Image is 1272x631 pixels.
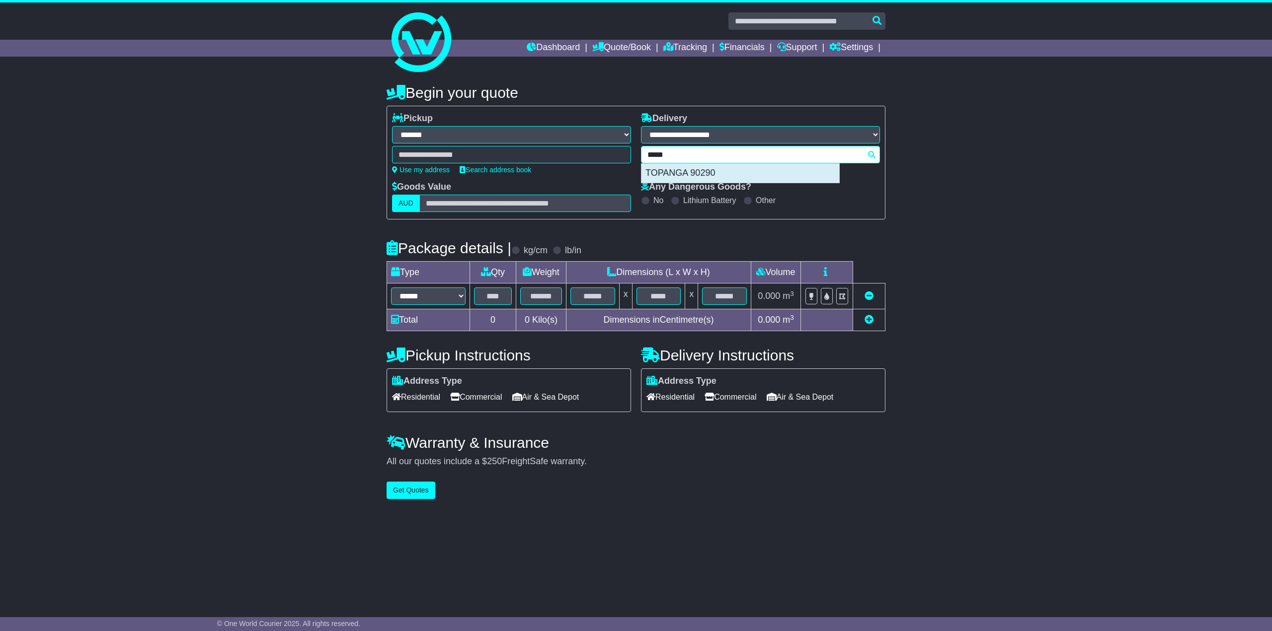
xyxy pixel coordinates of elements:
[758,315,780,325] span: 0.000
[685,283,698,309] td: x
[641,164,839,183] div: TOPANGA 90290
[783,291,794,301] span: m
[829,40,873,57] a: Settings
[487,456,502,466] span: 250
[865,315,874,325] a: Add new item
[783,315,794,325] span: m
[392,389,440,405] span: Residential
[758,291,780,301] span: 0.000
[653,196,663,205] label: No
[641,113,687,124] label: Delivery
[641,146,880,163] typeahead: Please provide city
[865,291,874,301] a: Remove this item
[516,309,566,331] td: Kilo(s)
[756,196,776,205] label: Other
[387,262,470,283] td: Type
[387,456,885,467] div: All our quotes include a $ FreightSafe warranty.
[524,245,548,256] label: kg/cm
[565,245,581,256] label: lb/in
[460,166,531,174] a: Search address book
[387,84,885,101] h4: Begin your quote
[790,290,794,297] sup: 3
[527,40,580,57] a: Dashboard
[387,240,511,256] h4: Package details |
[646,389,695,405] span: Residential
[387,482,435,499] button: Get Quotes
[592,40,651,57] a: Quote/Book
[392,182,451,193] label: Goods Value
[663,40,707,57] a: Tracking
[641,347,885,363] h4: Delivery Instructions
[387,434,885,451] h4: Warranty & Insurance
[392,166,450,174] a: Use my address
[751,262,800,283] td: Volume
[525,315,530,325] span: 0
[705,389,756,405] span: Commercial
[450,389,502,405] span: Commercial
[619,283,632,309] td: x
[641,182,751,193] label: Any Dangerous Goods?
[512,389,579,405] span: Air & Sea Depot
[790,314,794,321] sup: 3
[470,309,516,331] td: 0
[516,262,566,283] td: Weight
[777,40,817,57] a: Support
[566,309,751,331] td: Dimensions in Centimetre(s)
[566,262,751,283] td: Dimensions (L x W x H)
[392,195,420,212] label: AUD
[217,620,361,628] span: © One World Courier 2025. All rights reserved.
[767,389,834,405] span: Air & Sea Depot
[387,309,470,331] td: Total
[387,347,631,363] h4: Pickup Instructions
[719,40,765,57] a: Financials
[392,376,462,387] label: Address Type
[392,113,433,124] label: Pickup
[683,196,736,205] label: Lithium Battery
[646,376,716,387] label: Address Type
[470,262,516,283] td: Qty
